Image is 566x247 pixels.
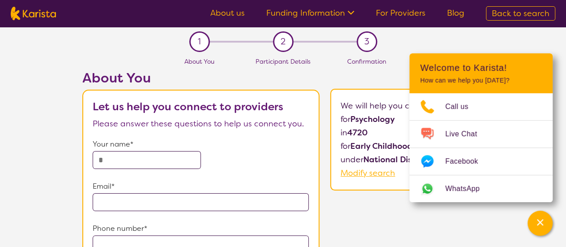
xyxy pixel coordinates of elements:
span: 1 [198,35,201,48]
span: Participant Details [255,57,311,65]
a: For Providers [376,8,426,18]
h2: About You [82,70,319,86]
ul: Choose channel [409,93,553,202]
span: WhatsApp [445,182,490,195]
h2: Welcome to Karista! [420,62,542,73]
p: for [340,139,540,153]
p: Email* [93,180,309,193]
p: We will help you connect: [340,99,540,113]
span: 2 [281,35,285,48]
p: How can we help you [DATE]? [420,77,542,84]
p: under . [340,153,540,166]
p: Phone number* [93,222,309,235]
a: Modify search [340,168,395,178]
b: 4720 [347,127,368,138]
span: Live Chat [445,127,488,141]
b: Let us help you connect to providers [93,100,283,114]
span: 3 [364,35,369,48]
b: Psychology [350,114,395,125]
a: About us [210,8,245,18]
a: Blog [447,8,464,18]
p: in [340,126,540,139]
p: Your name* [93,138,309,151]
a: Web link opens in a new tab. [409,175,553,202]
a: Funding Information [266,8,354,18]
p: Please answer these questions to help us connect you. [93,117,309,130]
span: Confirmation [347,57,386,65]
img: Karista logo [11,7,56,20]
span: Back to search [492,8,549,19]
b: National Disability Insurance Scheme (NDIS) [363,154,539,165]
span: Call us [445,100,479,113]
span: Facebook [445,155,489,168]
a: Back to search [486,6,555,21]
b: Early Childhood - 0 to 9 [350,141,445,152]
button: Channel Menu [528,211,553,236]
p: for [340,113,540,126]
span: About You [184,57,214,65]
div: Channel Menu [409,53,553,202]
